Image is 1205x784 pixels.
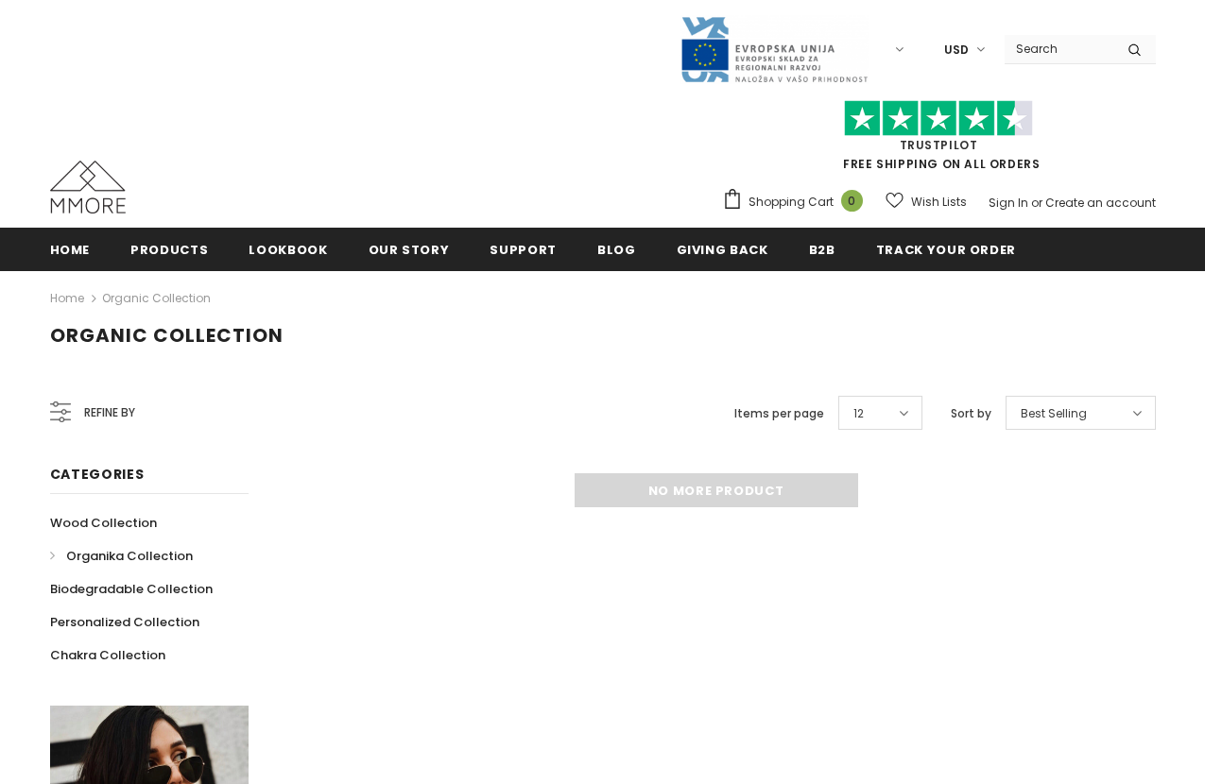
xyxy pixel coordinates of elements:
span: Products [130,241,208,259]
a: Giving back [677,228,768,270]
a: Trustpilot [900,137,978,153]
a: Blog [597,228,636,270]
a: Javni Razpis [680,41,869,57]
a: Products [130,228,208,270]
span: Our Story [369,241,450,259]
a: Organic Collection [102,290,211,306]
span: support [490,241,557,259]
label: Sort by [951,404,991,423]
span: Shopping Cart [749,193,834,212]
span: Best Selling [1021,404,1087,423]
span: Giving back [677,241,768,259]
span: FREE SHIPPING ON ALL ORDERS [722,109,1156,172]
span: Biodegradable Collection [50,580,213,598]
label: Items per page [734,404,824,423]
a: Biodegradable Collection [50,572,213,605]
a: Sign In [989,195,1028,211]
input: Search Site [1005,35,1113,62]
span: Refine by [84,402,135,423]
span: Wish Lists [911,193,967,212]
a: Home [50,228,91,270]
a: Chakra Collection [50,639,165,672]
a: support [490,228,557,270]
span: Track your order [876,241,1016,259]
span: 12 [853,404,864,423]
span: Organic Collection [50,322,284,349]
a: B2B [809,228,835,270]
span: Chakra Collection [50,646,165,664]
span: B2B [809,241,835,259]
span: Blog [597,241,636,259]
span: 0 [841,190,863,212]
a: Our Story [369,228,450,270]
a: Lookbook [249,228,327,270]
img: MMORE Cases [50,161,126,213]
a: Organika Collection [50,539,193,572]
img: Trust Pilot Stars [844,100,1033,137]
img: Javni Razpis [680,15,869,84]
span: Organika Collection [66,547,193,565]
a: Track your order [876,228,1016,270]
span: Wood Collection [50,514,157,532]
span: Personalized Collection [50,613,199,631]
a: Home [50,287,84,310]
span: Lookbook [249,241,327,259]
span: or [1031,195,1042,211]
a: Wish Lists [886,185,967,218]
span: USD [944,41,969,60]
span: Home [50,241,91,259]
span: Categories [50,465,145,484]
a: Shopping Cart 0 [722,188,872,216]
a: Wood Collection [50,506,157,539]
a: Personalized Collection [50,605,199,639]
a: Create an account [1045,195,1156,211]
